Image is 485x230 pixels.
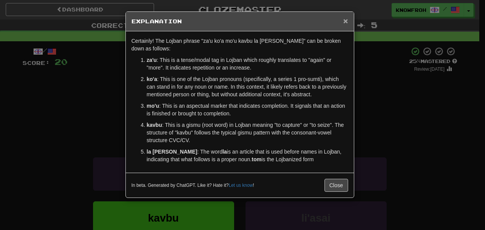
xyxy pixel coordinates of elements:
[132,182,254,189] small: In beta. Generated by ChatGPT. Like it? Hate it? !
[147,103,159,109] strong: mo'u
[147,76,157,82] strong: ko'a
[147,122,162,128] strong: kavbu
[147,148,348,163] p: : The word is an article that is used before names in Lojban, indicating that what follows is a p...
[222,149,227,155] strong: la
[132,37,348,52] p: Certainly! The Lojban phrase "za'u ko'a mo'u kavbu la [PERSON_NAME]" can be broken down as follows:
[147,75,348,98] p: : This is one of the Lojban pronouns (specifically, a series 1 pro-sumti), which can stand in for...
[252,156,262,162] strong: tom
[132,18,348,25] h5: Explanation
[343,16,348,25] span: ×
[147,149,198,155] strong: la [PERSON_NAME]
[229,183,253,188] a: Let us know
[147,102,348,117] p: : This is an aspectual marker that indicates completion. It signals that an action is finished or...
[147,57,157,63] strong: za'u
[147,121,348,144] p: : This is a gismu (root word) in Lojban meaning "to capture" or "to seize". The structure of "kav...
[343,17,348,25] button: Close
[147,56,348,71] p: : This is a tense/modal tag in Lojban which roughly translates to "again" or "more". It indicates...
[324,179,348,192] button: Close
